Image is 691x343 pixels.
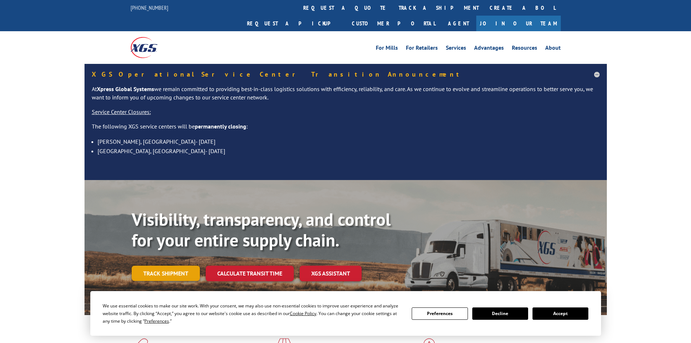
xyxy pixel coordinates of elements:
[242,16,346,31] a: Request a pickup
[532,307,588,320] button: Accept
[512,45,537,53] a: Resources
[376,45,398,53] a: For Mills
[346,16,441,31] a: Customer Portal
[97,85,154,93] strong: Xpress Global Systems
[92,85,600,108] p: At we remain committed to providing best-in-class logistics solutions with efficiency, reliabilit...
[446,45,466,53] a: Services
[92,71,600,78] h5: XGS Operational Service Center Transition Announcement
[195,123,246,130] strong: permanently closing
[441,16,476,31] a: Agent
[132,266,200,281] a: Track shipment
[92,122,600,137] p: The following XGS service centers will be :
[92,108,151,115] u: Service Center Closures:
[103,302,403,325] div: We use essential cookies to make our site work. With your consent, we may also use non-essential ...
[290,310,316,317] span: Cookie Policy
[300,266,362,281] a: XGS ASSISTANT
[545,45,561,53] a: About
[472,307,528,320] button: Decline
[98,146,600,156] li: [GEOGRAPHIC_DATA], [GEOGRAPHIC_DATA]- [DATE]
[90,291,601,336] div: Cookie Consent Prompt
[131,4,168,11] a: [PHONE_NUMBER]
[132,208,391,252] b: Visibility, transparency, and control for your entire supply chain.
[144,318,169,324] span: Preferences
[406,45,438,53] a: For Retailers
[206,266,294,281] a: Calculate transit time
[476,16,561,31] a: Join Our Team
[412,307,468,320] button: Preferences
[98,137,600,146] li: [PERSON_NAME], [GEOGRAPHIC_DATA]- [DATE]
[474,45,504,53] a: Advantages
